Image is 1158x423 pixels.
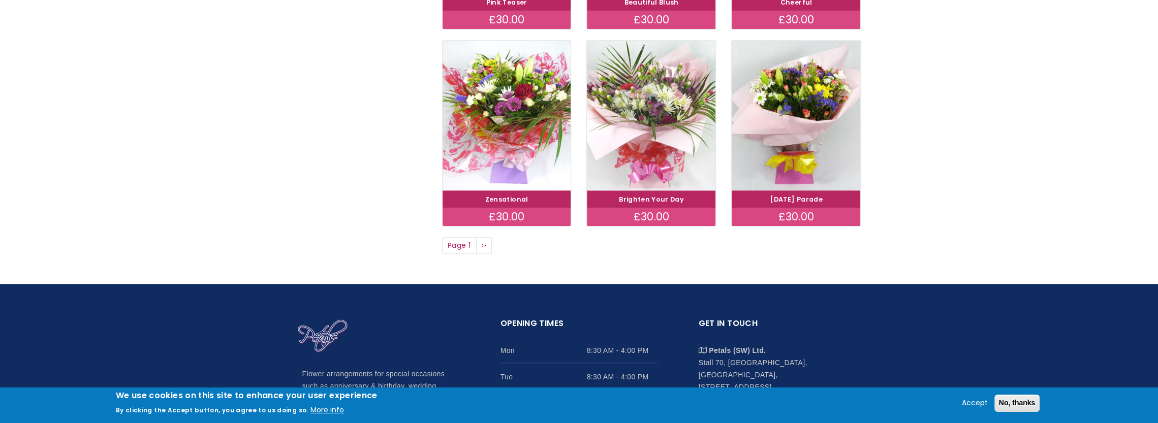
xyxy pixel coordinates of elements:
nav: Page navigation [442,237,861,254]
p: Flower arrangements for special occasions such as anniversary & birthday, wedding flowers, funera... [302,368,460,417]
button: No, thanks [994,395,1040,412]
p: By clicking the Accept button, you agree to us doing so. [116,406,308,414]
span: ›› [482,240,486,250]
li: Mon [500,337,658,363]
img: Brighten Your Day [579,31,724,199]
span: 8:30 AM - 4:00 PM [587,371,658,383]
a: Zensational [485,195,528,204]
strong: Petals (SW) Ltd. [709,346,766,354]
span: 8:30 AM - 4:00 PM [587,344,658,356]
div: £30.00 [732,208,860,226]
button: More info [310,404,344,416]
div: £30.00 [587,11,715,29]
img: Zensational [443,41,571,190]
span: Page 1 [442,237,477,254]
a: Brighten Your Day [619,195,684,204]
li: Stall 70, [GEOGRAPHIC_DATA], [GEOGRAPHIC_DATA], [STREET_ADDRESS] [699,337,856,393]
div: £30.00 [443,208,571,226]
img: Home [297,319,348,353]
h2: We use cookies on this site to enhance your user experience [116,390,378,401]
a: [DATE] Parade [770,195,823,204]
div: £30.00 [587,208,715,226]
h2: Get in touch [699,317,856,337]
div: £30.00 [443,11,571,29]
button: Accept [958,397,992,409]
img: Carnival Parade [732,41,860,190]
h2: Opening Times [500,317,658,337]
li: Tue [500,363,658,389]
div: £30.00 [732,11,860,29]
